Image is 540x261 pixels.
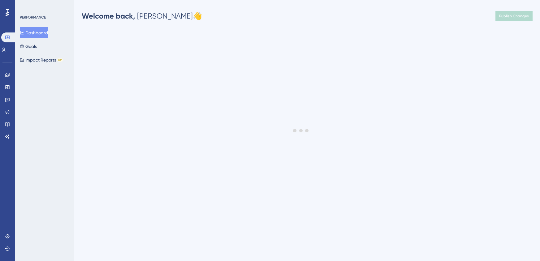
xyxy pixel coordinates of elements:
div: BETA [57,58,63,62]
button: Dashboard [20,27,48,38]
button: Impact ReportsBETA [20,54,63,66]
button: Publish Changes [495,11,533,21]
span: Welcome back, [82,11,135,20]
button: Goals [20,41,37,52]
div: [PERSON_NAME] 👋 [82,11,202,21]
div: PERFORMANCE [20,15,46,20]
span: Publish Changes [499,14,529,19]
